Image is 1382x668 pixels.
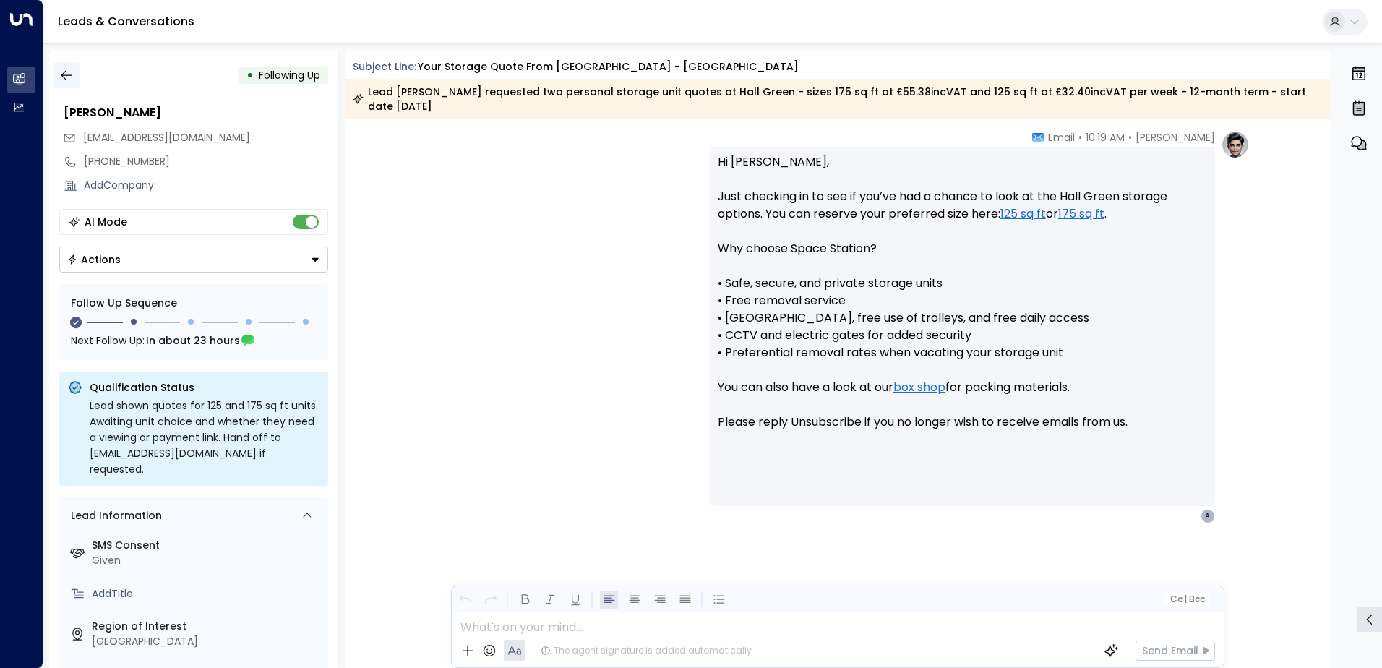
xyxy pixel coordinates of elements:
span: Following Up [259,68,320,82]
div: The agent signature is added automatically [541,644,752,657]
div: Lead shown quotes for 125 and 175 sq ft units. Awaiting unit choice and whether they need a viewi... [90,398,319,477]
span: Subject Line: [353,59,416,74]
span: In about 23 hours [146,333,240,348]
div: AddCompany [84,178,328,193]
span: | [1184,594,1187,604]
div: Lead [PERSON_NAME] requested two personal storage unit quotes at Hall Green - sizes 175 sq ft at ... [353,85,1322,114]
div: A [1201,509,1215,523]
div: [PHONE_NUMBER] [84,154,328,169]
div: [GEOGRAPHIC_DATA] [92,634,322,649]
p: Hi [PERSON_NAME], Just checking in to see if you’ve had a chance to look at the Hall Green storag... [718,153,1206,448]
span: az.babamiya@gmail.com [83,130,250,145]
img: profile-logo.png [1221,130,1250,159]
span: [EMAIL_ADDRESS][DOMAIN_NAME] [83,130,250,145]
div: Next Follow Up: [71,333,317,348]
a: 125 sq ft [1000,205,1046,223]
a: 175 sq ft [1058,205,1104,223]
span: Email [1048,130,1075,145]
div: AddTitle [92,586,322,601]
div: Given [92,553,322,568]
div: Lead Information [66,508,162,523]
a: Leads & Conversations [58,13,194,30]
button: Actions [59,247,328,273]
span: • [1128,130,1132,145]
div: Button group with a nested menu [59,247,328,273]
div: [PERSON_NAME] [64,104,328,121]
div: Follow Up Sequence [71,296,317,311]
span: [PERSON_NAME] [1136,130,1215,145]
div: Your storage quote from [GEOGRAPHIC_DATA] - [GEOGRAPHIC_DATA] [418,59,799,74]
label: Region of Interest [92,619,322,634]
span: 10:19 AM [1086,130,1125,145]
div: Actions [67,253,121,266]
a: box shop [893,379,945,396]
button: Redo [481,591,499,609]
div: AI Mode [85,215,127,229]
span: Cc Bcc [1169,594,1204,604]
button: Undo [456,591,474,609]
div: • [246,62,254,88]
p: Qualification Status [90,380,319,395]
span: • [1078,130,1082,145]
button: Cc|Bcc [1164,593,1210,607]
label: SMS Consent [92,538,322,553]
